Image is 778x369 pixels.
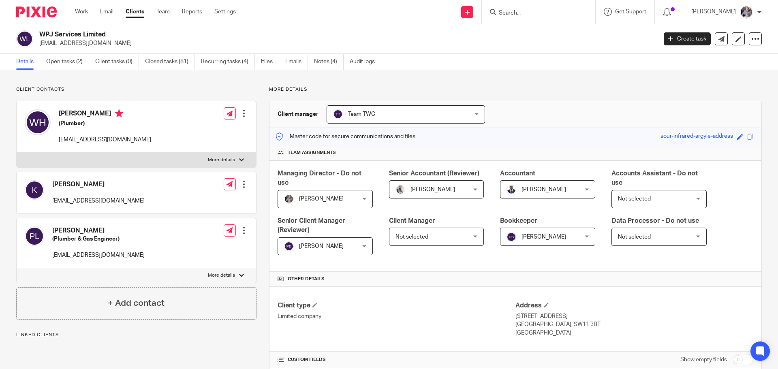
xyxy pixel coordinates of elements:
[25,109,51,135] img: svg%3E
[214,8,236,16] a: Settings
[680,356,727,364] label: Show empty fields
[201,54,255,70] a: Recurring tasks (4)
[498,10,571,17] input: Search
[108,297,165,309] h4: + Add contact
[278,170,361,186] span: Managing Director - Do not use
[75,8,88,16] a: Work
[208,272,235,279] p: More details
[618,234,651,240] span: Not selected
[156,8,170,16] a: Team
[16,332,256,338] p: Linked clients
[52,197,145,205] p: [EMAIL_ADDRESS][DOMAIN_NAME]
[284,241,294,251] img: svg%3E
[299,196,344,202] span: [PERSON_NAME]
[278,312,515,320] p: Limited company
[261,54,279,70] a: Files
[350,54,381,70] a: Audit logs
[126,8,144,16] a: Clients
[59,136,151,144] p: [EMAIL_ADDRESS][DOMAIN_NAME]
[16,6,57,17] img: Pixie
[25,226,44,246] img: svg%3E
[59,119,151,128] h5: (Plumber)
[276,132,415,141] p: Master code for secure communications and files
[515,312,753,320] p: [STREET_ADDRESS]
[522,234,566,240] span: [PERSON_NAME]
[16,30,33,47] img: svg%3E
[100,8,113,16] a: Email
[269,86,762,93] p: More details
[611,170,698,186] span: Accounts Assistant - Do not use
[46,54,89,70] a: Open tasks (2)
[515,301,753,310] h4: Address
[740,6,753,19] img: -%20%20-%20studio@ingrained.co.uk%20for%20%20-20220223%20at%20101413%20-%201W1A2026.jpg
[52,251,145,259] p: [EMAIL_ADDRESS][DOMAIN_NAME]
[115,109,123,117] i: Primary
[145,54,195,70] a: Closed tasks (81)
[278,301,515,310] h4: Client type
[285,54,308,70] a: Emails
[59,109,151,119] h4: [PERSON_NAME]
[39,39,652,47] p: [EMAIL_ADDRESS][DOMAIN_NAME]
[660,132,733,141] div: sour-infrared-argyle-address
[333,109,343,119] img: svg%3E
[500,218,537,224] span: Bookkeeper
[515,320,753,328] p: [GEOGRAPHIC_DATA], SW11 3BT
[507,185,516,194] img: WhatsApp%20Image%202022-05-18%20at%206.27.04%20PM.jpeg
[611,218,699,224] span: Data Processor - Do not use
[284,194,294,204] img: -%20%20-%20studio@ingrained.co.uk%20for%20%20-20220223%20at%20101413%20-%201W1A2026.jpg
[618,196,651,202] span: Not selected
[52,180,145,189] h4: [PERSON_NAME]
[515,329,753,337] p: [GEOGRAPHIC_DATA]
[615,9,646,15] span: Get Support
[348,111,375,117] span: Team TWC
[278,218,345,233] span: Senior Client Manager (Reviewer)
[278,110,318,118] h3: Client manager
[278,356,515,363] h4: CUSTOM FIELDS
[395,185,405,194] img: Pixie%2002.jpg
[25,180,44,200] img: svg%3E
[664,32,711,45] a: Create task
[500,170,535,177] span: Accountant
[39,30,529,39] h2: WPJ Services Limited
[299,243,344,249] span: [PERSON_NAME]
[522,187,566,192] span: [PERSON_NAME]
[389,218,435,224] span: Client Manager
[691,8,736,16] p: [PERSON_NAME]
[182,8,202,16] a: Reports
[288,276,325,282] span: Other details
[288,149,336,156] span: Team assignments
[16,86,256,93] p: Client contacts
[410,187,455,192] span: [PERSON_NAME]
[389,170,479,177] span: Senior Accountant (Reviewer)
[208,157,235,163] p: More details
[52,235,145,243] h5: (Plumber & Gas Engineer)
[95,54,139,70] a: Client tasks (0)
[314,54,344,70] a: Notes (4)
[52,226,145,235] h4: [PERSON_NAME]
[16,54,40,70] a: Details
[507,232,516,242] img: svg%3E
[395,234,428,240] span: Not selected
